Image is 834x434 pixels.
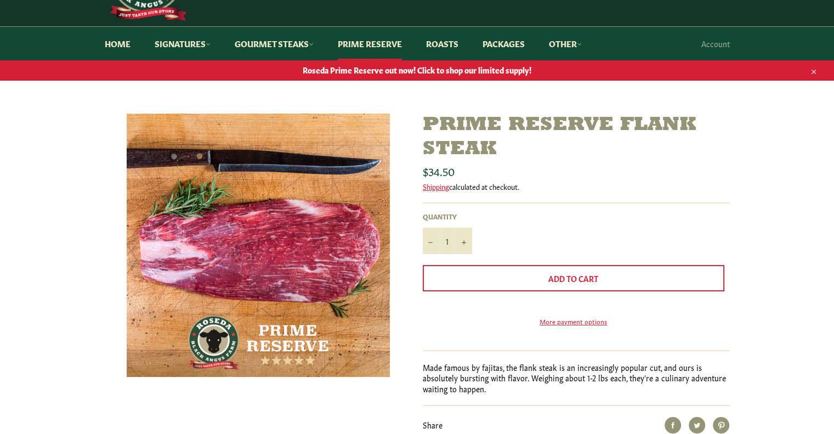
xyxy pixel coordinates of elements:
button: Add to Cart [423,265,724,291]
a: Signatures [144,27,222,60]
a: Packages [472,27,536,60]
a: Account [696,27,735,60]
span: Share [423,419,442,430]
a: Home [94,27,141,60]
img: Prime Reserve Flank Steak [127,114,390,377]
a: Shipping [423,181,449,191]
a: Gourmet Steaks [224,27,325,60]
a: More payment options [423,317,724,326]
button: Reduce item quantity by one [423,228,439,254]
p: Made famous by fajitas, the flank steak is an increasingly popular cut, and ours is absolutely bu... [423,362,730,394]
div: calculated at checkout. [423,182,730,191]
a: Roasts [415,27,469,60]
a: Other [538,27,593,60]
button: Increase item quantity by one [456,228,472,254]
label: Quantity [423,212,472,221]
span: $34.50 [423,163,455,178]
span: Add to Cart [548,273,598,284]
a: Prime Reserve [327,27,413,60]
h1: Prime Reserve Flank Steak [423,114,730,161]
